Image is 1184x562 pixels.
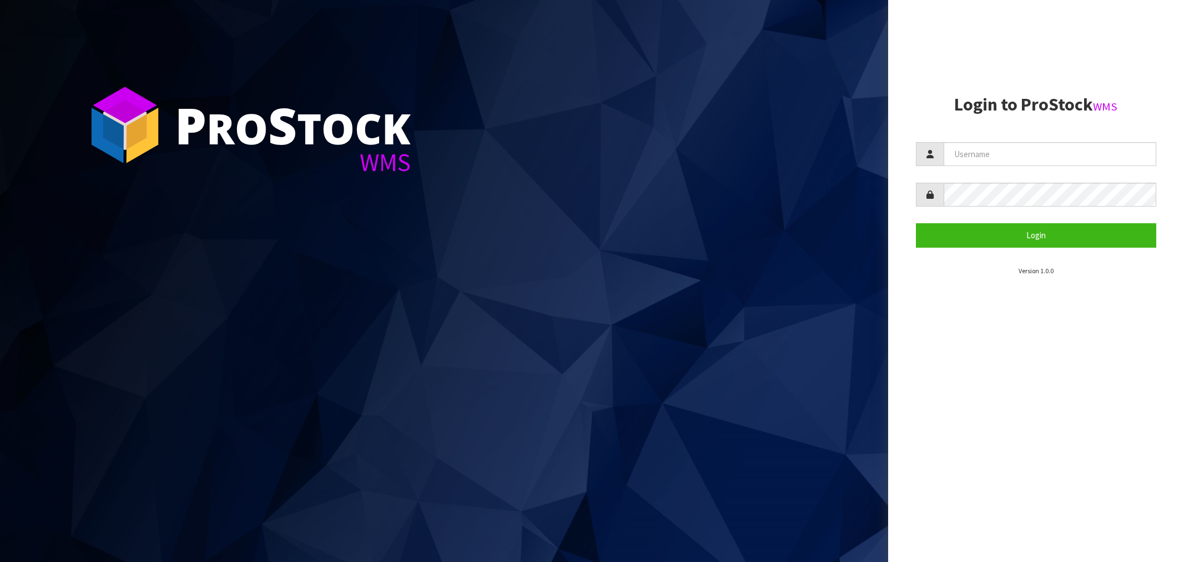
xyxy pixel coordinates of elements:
h2: Login to ProStock [916,95,1156,114]
div: WMS [175,150,411,175]
span: P [175,91,206,159]
small: Version 1.0.0 [1019,267,1054,275]
input: Username [944,142,1156,166]
div: ro tock [175,100,411,150]
button: Login [916,223,1156,247]
img: ProStock Cube [83,83,167,167]
small: WMS [1093,99,1117,114]
span: S [268,91,297,159]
